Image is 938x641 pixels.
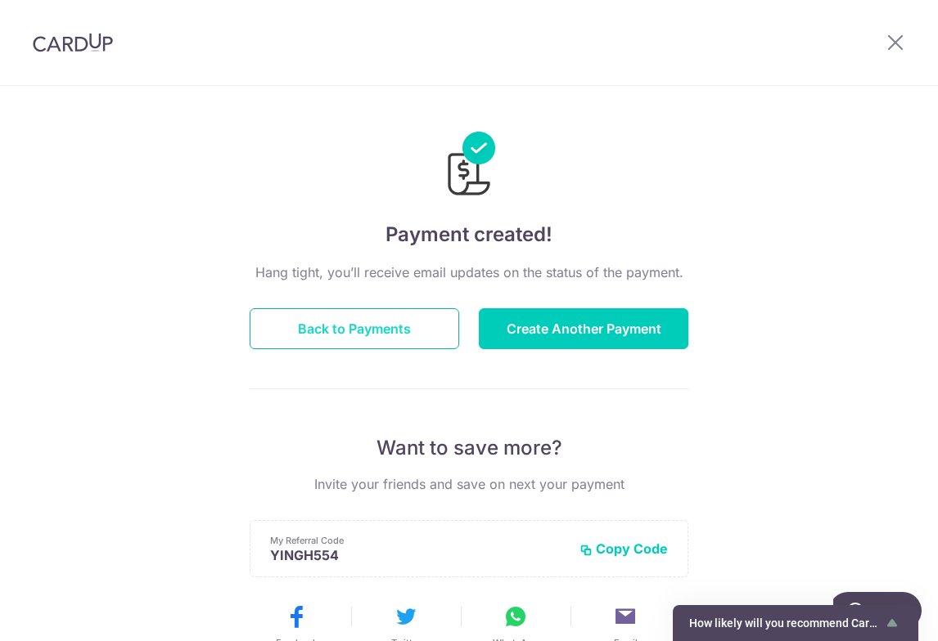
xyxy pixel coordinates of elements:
img: CardUp [33,33,113,52]
p: My Referral Code [270,534,566,547]
button: Create Another Payment [479,308,688,349]
p: YINGH554 [270,547,566,563]
h4: Payment created! [250,220,688,249]
p: Invite your friends and save on next your payment [250,474,688,494]
button: Show survey - How likely will you recommend CardUp to a friend? [689,613,902,633]
span: How likely will you recommend CardUp to a friend? [689,616,882,630]
p: Want to save more? [250,435,688,461]
img: Payments [443,132,495,200]
button: Copy Code [579,540,668,557]
button: Back to Payments [250,308,459,349]
p: Hang tight, you’ll receive email updates on the status of the payment. [250,262,688,282]
iframe: Opens a widget where you can find more information [833,592,922,633]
